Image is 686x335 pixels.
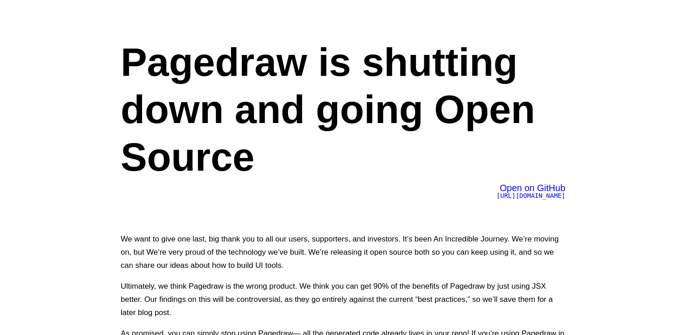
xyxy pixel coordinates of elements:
p: We want to give one last, big thank you to all our users, supporters, and investors. It’s been An... [121,232,565,272]
span: [URL][DOMAIN_NAME] [496,192,565,199]
h1: Pagedraw is shutting down and going Open Source [121,39,565,181]
p: Ultimately, we think Pagedraw is the wrong product. We think you can get 90% of the benefits of P... [121,280,565,319]
span: Open on GitHub [500,183,565,193]
a: Open on GitHub[URL][DOMAIN_NAME] [496,185,565,199]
